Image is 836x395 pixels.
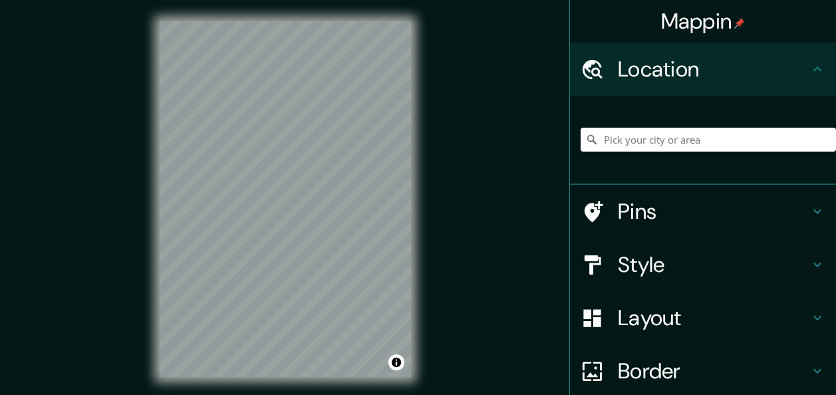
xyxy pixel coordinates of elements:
[618,251,809,278] h4: Style
[734,18,745,29] img: pin-icon.png
[618,56,809,82] h4: Location
[570,291,836,344] div: Layout
[388,354,404,370] button: Toggle attribution
[661,8,746,35] h4: Mappin
[160,21,411,377] canvas: Map
[618,358,809,384] h4: Border
[570,185,836,238] div: Pins
[618,198,809,225] h4: Pins
[718,343,821,380] iframe: Help widget launcher
[581,128,836,152] input: Pick your city or area
[570,43,836,96] div: Location
[570,238,836,291] div: Style
[618,305,809,331] h4: Layout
